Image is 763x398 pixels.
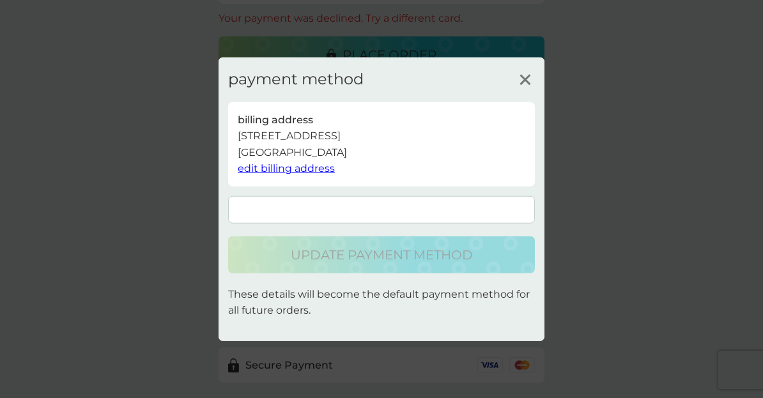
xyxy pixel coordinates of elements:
p: [GEOGRAPHIC_DATA] [238,144,347,160]
p: update payment method [291,245,473,265]
span: edit billing address [238,162,335,174]
iframe: Secure card payment input frame [235,204,528,215]
p: [STREET_ADDRESS] [238,128,341,144]
p: billing address [238,111,313,128]
button: update payment method [228,236,535,273]
p: These details will become the default payment method for all future orders. [228,286,535,319]
button: edit billing address [238,160,335,177]
h3: payment method [228,70,364,89]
